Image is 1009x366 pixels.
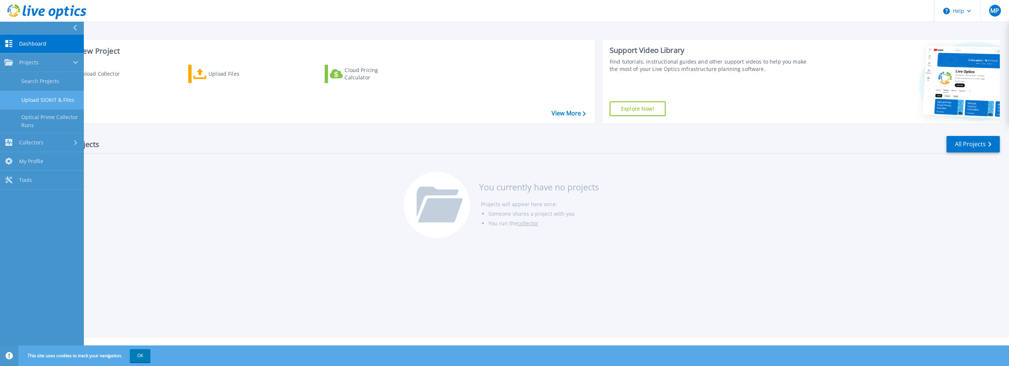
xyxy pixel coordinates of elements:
[20,349,150,362] span: This site uses cookies to track your navigation.
[19,139,43,146] span: Collectors
[208,67,267,81] div: Upload Files
[19,40,46,47] span: Dashboard
[19,59,39,66] span: Projects
[130,349,150,362] button: OK
[52,65,134,83] a: Download Collector
[488,219,599,228] li: You run the
[990,8,999,14] span: MP
[946,136,1000,152] a: All Projects
[481,200,599,209] li: Projects will appear here once:
[610,58,816,73] div: Find tutorials, instructional guides and other support videos to help you make the most of your L...
[19,158,43,165] span: My Profile
[610,101,666,116] a: Explore Now!
[325,65,407,83] a: Cloud Pricing Calculator
[188,65,270,83] a: Upload Files
[610,46,816,55] div: Support Video Library
[52,47,585,55] h3: Start a New Project
[345,67,403,81] div: Cloud Pricing Calculator
[517,220,538,227] a: collector
[71,67,130,81] div: Download Collector
[552,110,586,117] a: View More
[488,209,599,219] li: Someone shares a project with you
[479,183,599,191] h3: You currently have no projects
[19,177,32,183] span: Tools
